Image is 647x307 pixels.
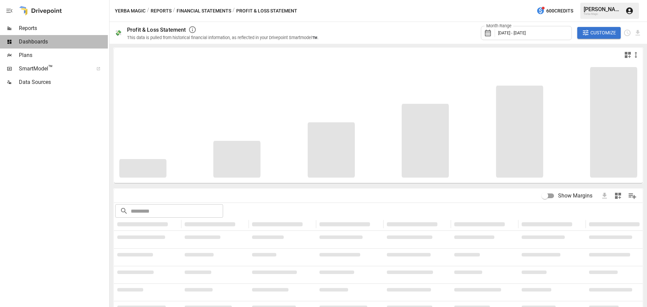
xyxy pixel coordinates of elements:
button: Financial Statements [177,7,231,15]
button: Sort [438,219,448,229]
button: Sort [573,219,582,229]
div: [PERSON_NAME] [584,6,621,12]
div: Profit & Loss Statement [127,27,186,33]
button: Sort [505,219,515,229]
button: Manage Columns [625,188,640,204]
div: This data is pulled from historical financial information, as reflected in your Drivepoint Smartm... [127,35,318,40]
label: Month Range [485,23,513,29]
button: Reports [151,7,172,15]
div: Yerba Magic [584,12,621,16]
button: Sort [371,219,380,229]
span: SmartModel [19,65,89,73]
button: Yerba Magic [115,7,146,15]
span: Plans [19,51,108,59]
span: [DATE] - [DATE] [498,30,526,35]
span: Show Margins [558,192,592,200]
button: Sort [303,219,313,229]
span: Dashboards [19,38,108,46]
button: Schedule report [623,29,631,37]
div: / [233,7,235,15]
button: 600Credits [534,5,576,17]
span: Reports [19,24,108,32]
button: Customize [577,27,621,39]
button: Download report [634,29,642,37]
div: / [173,7,175,15]
div: 💸 [115,30,122,36]
div: / [147,7,149,15]
span: Customize [590,29,616,37]
span: Data Sources [19,78,108,86]
button: Sort [168,219,178,229]
span: 600 Credits [546,7,573,15]
button: Sort [236,219,245,229]
span: ™ [48,64,53,72]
